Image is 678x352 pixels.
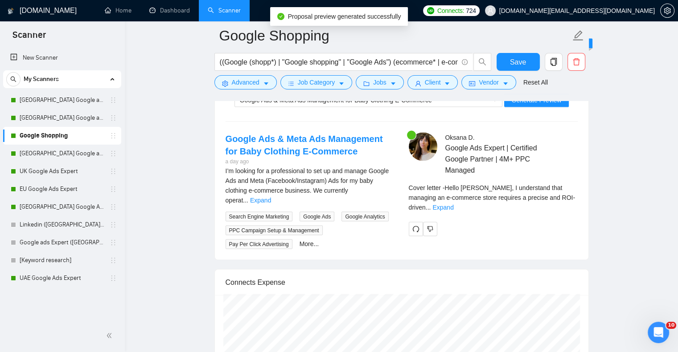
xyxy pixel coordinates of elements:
a: Expand [250,197,271,204]
button: dislike [423,222,437,236]
span: caret-down [444,80,450,87]
span: Google Ads [300,212,334,222]
div: Connects Expense [226,270,578,295]
button: setting [660,4,674,18]
span: search [7,76,20,82]
a: setting [660,7,674,14]
span: Google Analytics [341,212,388,222]
a: [GEOGRAPHIC_DATA] Google ads Expert [20,109,104,127]
button: search [473,53,491,71]
a: UAE Google Ads Expert [20,269,104,287]
span: New [576,40,588,47]
span: edit [572,30,584,41]
span: Oksana D . [445,134,474,141]
span: holder [110,97,117,104]
span: Connects: [437,6,464,16]
button: settingAdvancedcaret-down [214,75,277,89]
a: Google ads Expert ([GEOGRAPHIC_DATA]) no bids [20,234,104,251]
li: New Scanner [3,49,121,67]
span: Client [425,77,441,87]
span: info-circle [462,59,468,65]
span: idcard [469,80,475,87]
span: 10 [666,322,676,329]
input: Search Freelance Jobs... [220,57,458,68]
span: Search Engine Marketing [226,212,293,222]
span: caret-down [390,80,396,87]
span: My Scanners [24,70,59,88]
span: dislike [427,226,433,233]
span: ... [426,204,431,211]
span: redo [409,226,423,233]
span: Vendor [479,77,498,87]
div: a day ago [226,158,394,166]
span: Scanner [5,28,53,47]
a: UK Google Ads Expert [20,162,104,180]
img: upwork-logo.png [427,7,434,14]
span: holder [110,221,117,228]
a: EU Google Ads Expert [20,180,104,198]
span: caret-down [338,80,345,87]
button: barsJob Categorycaret-down [280,75,352,89]
a: Google Ads & Meta Ads Management for Baby Clothing E-Commerce [226,134,383,156]
a: Reset All [523,77,548,87]
span: user [487,8,493,14]
img: logo [8,4,14,18]
span: Google Ads Expert | Certified Google Partner | 4M+ PPC Managed [445,142,551,176]
span: holder [110,114,117,121]
span: holder [110,186,117,193]
div: I’m looking for a professional to set up and manage Google Ads and Meta (Facebook/Instagram) Ads ... [226,166,394,205]
span: 724 [466,6,476,16]
span: search [474,58,491,66]
span: holder [110,132,117,139]
button: userClientcaret-down [407,75,458,89]
div: Remember that the client will see only the first two lines of your cover letter. [409,183,578,212]
span: Advanced [232,77,259,87]
span: holder [110,150,117,157]
a: [GEOGRAPHIC_DATA] Google Ads Expert [20,198,104,216]
li: My Scanners [3,70,121,287]
span: holder [110,203,117,210]
button: idcardVendorcaret-down [461,75,516,89]
span: I’m looking for a professional to set up and manage Google Ads and Meta (Facebook/Instagram) Ads ... [226,167,389,204]
span: caret-down [502,80,509,87]
span: Cover letter - Hello [PERSON_NAME], I understand that managing an e-commerce store requires a pre... [409,184,575,211]
button: copy [545,53,563,71]
span: holder [110,168,117,175]
span: setting [222,80,228,87]
a: More... [300,240,319,247]
a: New Scanner [10,49,114,67]
span: holder [110,239,117,246]
button: delete [567,53,585,71]
span: Proposal preview generated successfully [288,13,401,20]
a: [Keyword research] [20,251,104,269]
span: Save [510,57,526,68]
button: folderJobscaret-down [356,75,404,89]
span: holder [110,257,117,264]
span: Job Category [298,77,335,87]
span: Pay Per Click Advertising [226,239,292,249]
span: user [415,80,421,87]
span: check-circle [277,13,284,20]
a: [GEOGRAPHIC_DATA] Google ads Expert [20,91,104,109]
img: c1VnVyicj_D67VQm4q1Q743IGTIM661rl1VdYHa03BXbz9u7o8FOeov4r1h-ImwF6G [409,133,437,161]
button: Save [497,53,540,71]
span: ... [243,197,248,204]
a: Linkedin ([GEOGRAPHIC_DATA]) no bids [20,216,104,234]
span: copy [545,58,562,66]
span: Jobs [373,77,386,87]
span: caret-down [263,80,269,87]
a: Google Shopping [20,127,104,145]
a: homeHome [105,7,131,14]
a: Expand [432,204,453,211]
span: bars [288,80,294,87]
span: double-left [106,331,115,340]
iframe: Intercom live chat [648,322,669,343]
span: PPC Campaign Setup & Management [226,226,323,235]
span: holder [110,275,117,282]
input: Scanner name... [219,24,571,47]
span: folder [363,80,370,87]
a: dashboardDashboard [149,7,190,14]
button: redo [409,222,423,236]
a: [GEOGRAPHIC_DATA] Google ads Expert [20,145,104,162]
